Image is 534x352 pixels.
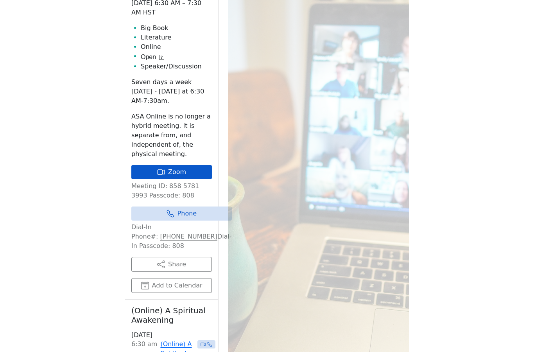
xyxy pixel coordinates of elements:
p: Dial-In Phone#: Dial-In Passcode: 808 [131,223,232,251]
span: Open [141,52,156,62]
li: Big Book [141,23,212,33]
li: Online [141,42,212,52]
li: Speaker/Discussion [141,62,212,71]
button: Share [131,257,212,272]
a: Zoom [131,165,212,179]
p: Meeting ID: 858 5781 3993 Passcode: 808 [131,181,212,200]
button: Add to Calendar [131,278,212,293]
p: Seven days a week [DATE] - [DATE] at 6:30 AM-7:30am. [131,77,212,106]
li: Literature [141,33,212,42]
button: Open [141,52,164,62]
p: ASA Online is no longer a hybrid meeting. It is separate from, and independent of, the physical m... [131,112,212,159]
h2: (Online) A Spiritual Awakening [131,306,212,325]
h3: [DATE] [131,331,212,339]
a: Phone [131,207,232,221]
